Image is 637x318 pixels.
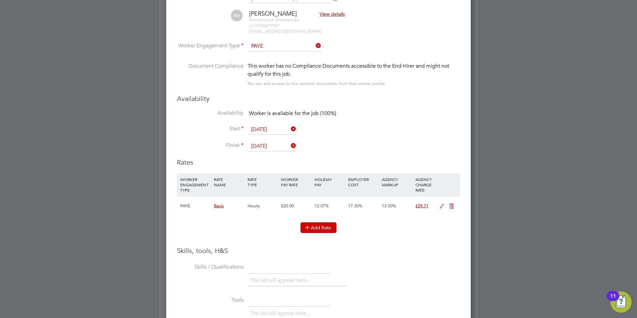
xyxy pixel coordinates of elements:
div: Hourly [246,196,280,216]
label: Skills / Qualifications [177,264,244,271]
input: Select one [249,41,321,51]
label: Document Compliance [177,62,244,86]
span: 07550477581 [249,23,280,28]
span: [PERSON_NAME] [249,10,297,17]
span: £29.71 [415,203,428,209]
div: WORKER PAY RATE [279,173,313,191]
input: Select one [249,141,296,151]
button: Add Rate [301,222,336,233]
div: This worker has no Compliance Documents accessible to the End Hirer and might not qualify for thi... [248,62,460,78]
span: 12.07% [315,203,329,209]
li: The list will appear here... [250,309,313,318]
div: You can edit access to this worker’s documents from their worker profile. [248,80,386,88]
span: Worker is available for the job (100%) [249,110,336,117]
span: View details [319,11,345,17]
span: 13.00% [382,203,396,209]
div: PAYE [179,196,212,216]
label: Tools [177,297,244,304]
span: m: [249,23,254,28]
div: WORKER ENGAGEMENT TYPE [179,173,212,196]
div: HOLIDAY PAY [313,173,346,191]
label: Finish [177,142,244,149]
span: 17.30% [348,203,362,209]
div: AGENCY CHARGE RATE [414,173,436,196]
div: RATE NAME [212,173,246,191]
h3: Availability [177,94,460,103]
li: The list will appear here... [250,276,313,285]
button: Open Resource Center, 11 new notifications [610,291,632,313]
span: KH [231,10,243,21]
span: Maintenance (Mechanical) [249,17,299,23]
div: £20.00 [279,196,313,216]
h3: Skills, tools, H&S [177,246,460,255]
div: RATE TYPE [246,173,280,191]
h3: Rates [177,158,460,167]
input: Select one [249,125,296,135]
div: AGENCY MARKUP [380,173,414,191]
label: Worker Engagement Type [177,42,244,49]
span: Basic [214,203,224,209]
div: 11 [610,296,616,305]
label: Start [177,125,244,132]
label: Availability [177,110,244,117]
span: [EMAIL_ADDRESS][DOMAIN_NAME] [249,28,322,34]
div: EMPLOYER COST [346,173,380,191]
